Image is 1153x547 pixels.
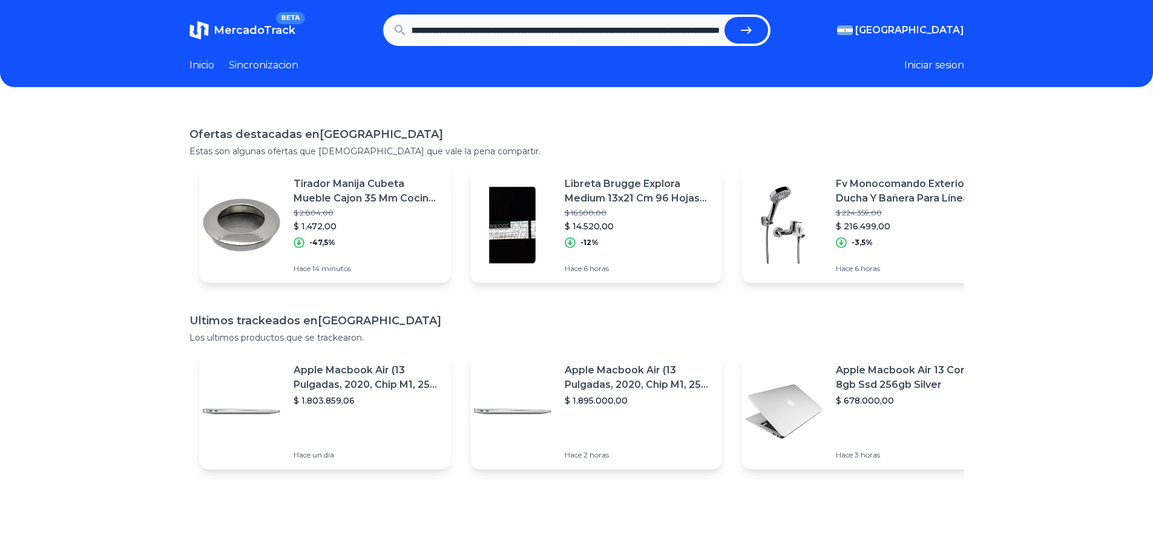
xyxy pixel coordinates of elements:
a: Featured imageApple Macbook Air (13 Pulgadas, 2020, Chip M1, 256 Gb De Ssd, 8 Gb De Ram) - Plata$... [470,353,722,470]
button: [GEOGRAPHIC_DATA] [837,23,964,38]
p: $ 14.520,00 [565,220,712,232]
p: $ 1.472,00 [294,220,441,232]
span: BETA [276,12,304,24]
img: Featured image [741,183,826,267]
p: $ 216.499,00 [836,220,984,232]
p: Hace un día [294,450,441,460]
img: Featured image [199,183,284,267]
p: Tirador Manija Cubeta Mueble Cajon 35 Mm Cocina Baño [294,177,441,206]
img: Featured image [470,183,555,267]
p: -47,5% [309,238,335,247]
img: Featured image [470,369,555,454]
img: MercadoTrack [189,21,209,40]
img: Featured image [199,369,284,454]
a: Featured imageApple Macbook Air (13 Pulgadas, 2020, Chip M1, 256 Gb De Ssd, 8 Gb De Ram) - Plata$... [199,353,451,470]
button: Iniciar sesion [904,58,964,73]
h1: Ultimos trackeados en [GEOGRAPHIC_DATA] [189,312,964,329]
span: [GEOGRAPHIC_DATA] [855,23,964,38]
p: $ 1.895.000,00 [565,395,712,407]
p: Apple Macbook Air (13 Pulgadas, 2020, Chip M1, 256 Gb De Ssd, 8 Gb De Ram) - Plata [294,363,441,392]
a: MercadoTrackBETA [189,21,295,40]
a: Featured imageApple Macbook Air 13 Core I5 8gb Ssd 256gb Silver$ 678.000,00Hace 3 horas [741,353,993,470]
h1: Ofertas destacadas en [GEOGRAPHIC_DATA] [189,126,964,143]
p: Estas son algunas ofertas que [DEMOGRAPHIC_DATA] que vale la pena compartir. [189,145,964,157]
p: Hace 14 minutos [294,264,441,273]
p: Los ultimos productos que se trackearon. [189,332,964,344]
p: Hace 2 horas [565,450,712,460]
img: Argentina [837,25,853,35]
a: Featured imageFv Monocomando Exterior Ducha Y Bañera Para Línea B5 Puelo F$ 224.359,00$ 216.499,0... [741,167,993,283]
p: $ 16.500,00 [565,208,712,218]
a: Featured imageTirador Manija Cubeta Mueble Cajon 35 Mm Cocina Baño$ 2.804,00$ 1.472,00-47,5%Hace ... [199,167,451,283]
p: $ 2.804,00 [294,208,441,218]
p: Fv Monocomando Exterior Ducha Y Bañera Para Línea B5 Puelo F [836,177,984,206]
p: Hace 6 horas [565,264,712,273]
p: $ 678.000,00 [836,395,984,407]
span: MercadoTrack [214,24,295,37]
p: Hace 6 horas [836,264,984,273]
a: Featured imageLibreta Brugge Explora Medium 13x21 Cm 96 Hojas Punteadas$ 16.500,00$ 14.520,00-12%... [470,167,722,283]
p: Hace 3 horas [836,450,984,460]
a: Inicio [189,58,214,73]
p: -3,5% [852,238,873,247]
img: Featured image [741,369,826,454]
a: Sincronizacion [229,58,298,73]
p: Libreta Brugge Explora Medium 13x21 Cm 96 Hojas Punteadas [565,177,712,206]
p: Apple Macbook Air (13 Pulgadas, 2020, Chip M1, 256 Gb De Ssd, 8 Gb De Ram) - Plata [565,363,712,392]
p: $ 224.359,00 [836,208,984,218]
p: -12% [580,238,599,247]
p: Apple Macbook Air 13 Core I5 8gb Ssd 256gb Silver [836,363,984,392]
p: $ 1.803.859,06 [294,395,441,407]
